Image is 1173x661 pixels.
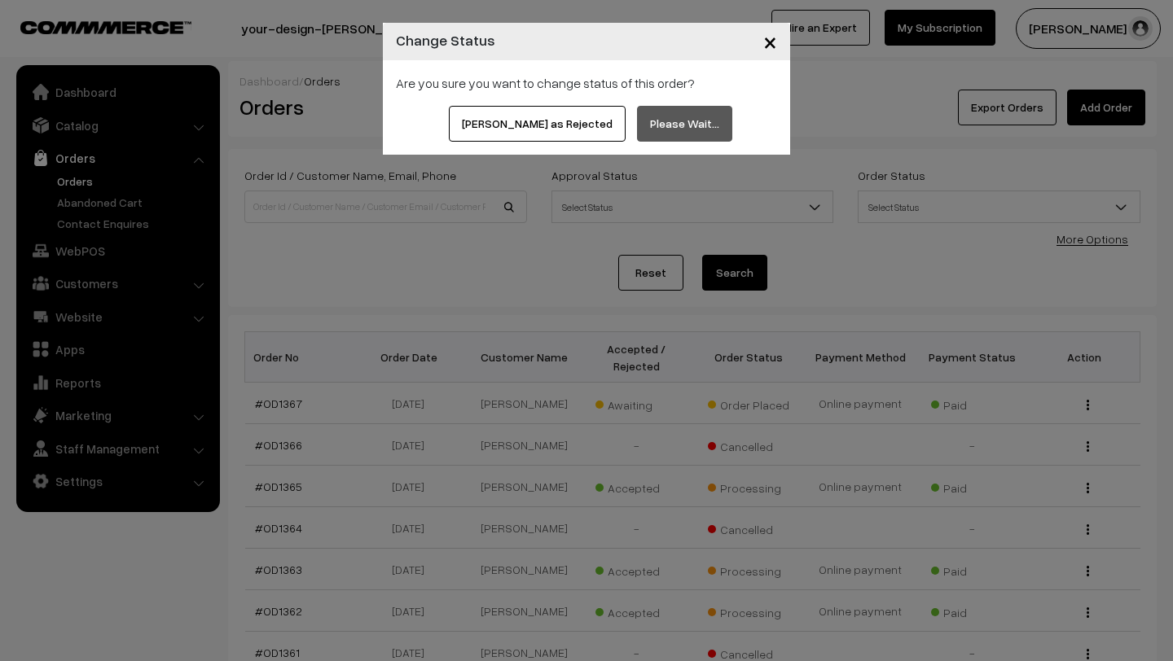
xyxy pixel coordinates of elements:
[396,73,777,93] div: Are you sure you want to change status of this order?
[750,16,790,67] button: Close
[637,106,732,142] button: Please Wait…
[763,26,777,56] span: ×
[449,106,626,142] button: [PERSON_NAME] as Rejected
[396,29,495,51] h4: Change Status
